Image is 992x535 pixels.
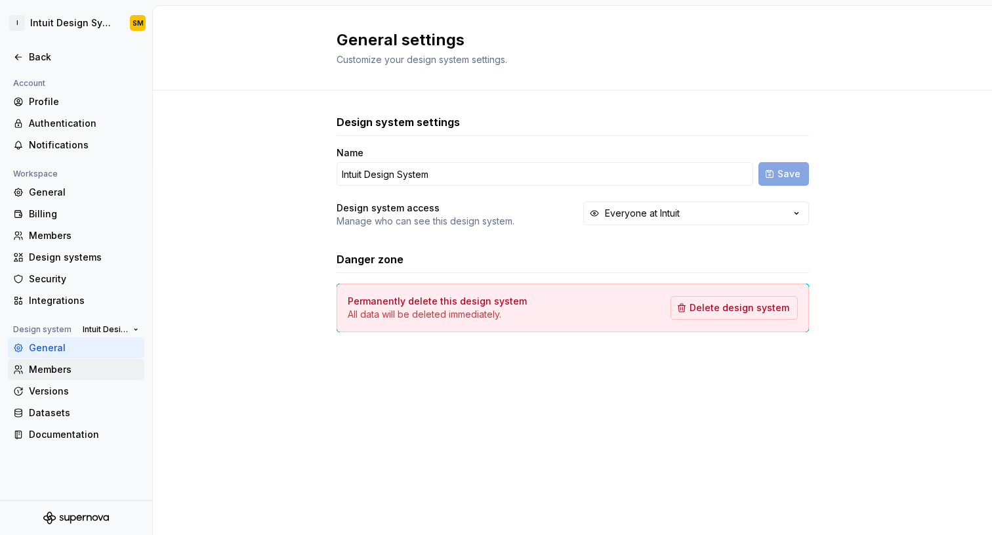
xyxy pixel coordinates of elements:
[348,295,527,308] h4: Permanently delete this design system
[29,363,139,376] div: Members
[3,9,150,37] button: IIntuit Design SystemSM
[83,324,128,335] span: Intuit Design System
[8,322,77,337] div: Design system
[8,381,144,402] a: Versions
[29,385,139,398] div: Versions
[29,51,139,64] div: Back
[29,428,139,441] div: Documentation
[8,166,63,182] div: Workspace
[8,290,144,311] a: Integrations
[8,359,144,380] a: Members
[8,91,144,112] a: Profile
[8,424,144,445] a: Documentation
[29,294,139,307] div: Integrations
[8,75,51,91] div: Account
[8,203,144,225] a: Billing
[8,247,144,268] a: Design systems
[9,15,25,31] div: I
[337,251,403,267] h3: Danger zone
[8,225,144,246] a: Members
[690,301,789,314] span: Delete design system
[29,341,139,354] div: General
[29,117,139,130] div: Authentication
[29,406,139,419] div: Datasets
[337,215,514,228] p: Manage who can see this design system.
[337,202,440,215] h4: Design system access
[605,207,680,220] div: Everyone at Intuit
[43,511,109,524] svg: Supernova Logo
[30,16,114,30] div: Intuit Design System
[348,308,527,321] p: All data will be deleted immediately.
[133,18,144,28] div: SM
[337,146,363,160] label: Name
[8,268,144,289] a: Security
[29,207,139,221] div: Billing
[29,251,139,264] div: Design systems
[8,47,144,68] a: Back
[337,54,507,65] span: Customize your design system settings.
[29,272,139,286] div: Security
[8,337,144,358] a: General
[29,186,139,199] div: General
[671,296,798,320] button: Delete design system
[8,402,144,423] a: Datasets
[8,113,144,134] a: Authentication
[29,95,139,108] div: Profile
[8,135,144,156] a: Notifications
[8,182,144,203] a: General
[337,114,460,130] h3: Design system settings
[29,229,139,242] div: Members
[583,202,809,225] button: Everyone at Intuit
[29,139,139,152] div: Notifications
[337,30,793,51] h2: General settings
